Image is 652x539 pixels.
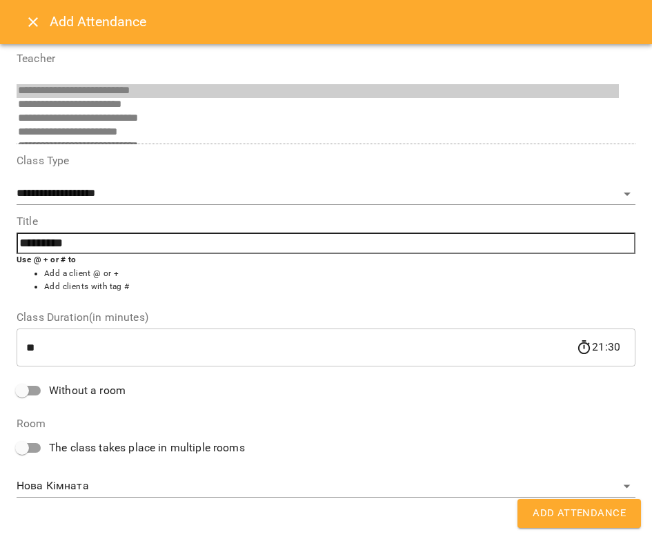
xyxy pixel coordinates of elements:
li: Add a client @ or + [44,267,635,281]
label: Class Duration(in minutes) [17,312,635,323]
h6: Add Attendance [50,11,635,32]
span: Add Attendance [533,504,626,522]
button: Close [17,6,50,39]
li: Add clients with tag # [44,280,635,294]
label: Room [17,418,635,429]
label: Title [17,216,635,227]
label: Class Type [17,155,635,166]
span: The class takes place in multiple rooms [49,440,245,456]
label: Teacher [17,53,635,64]
div: Нова Кімната [17,476,635,498]
span: Without a room [49,382,126,399]
b: Use @ + or # to [17,255,77,264]
button: Add Attendance [517,499,641,528]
